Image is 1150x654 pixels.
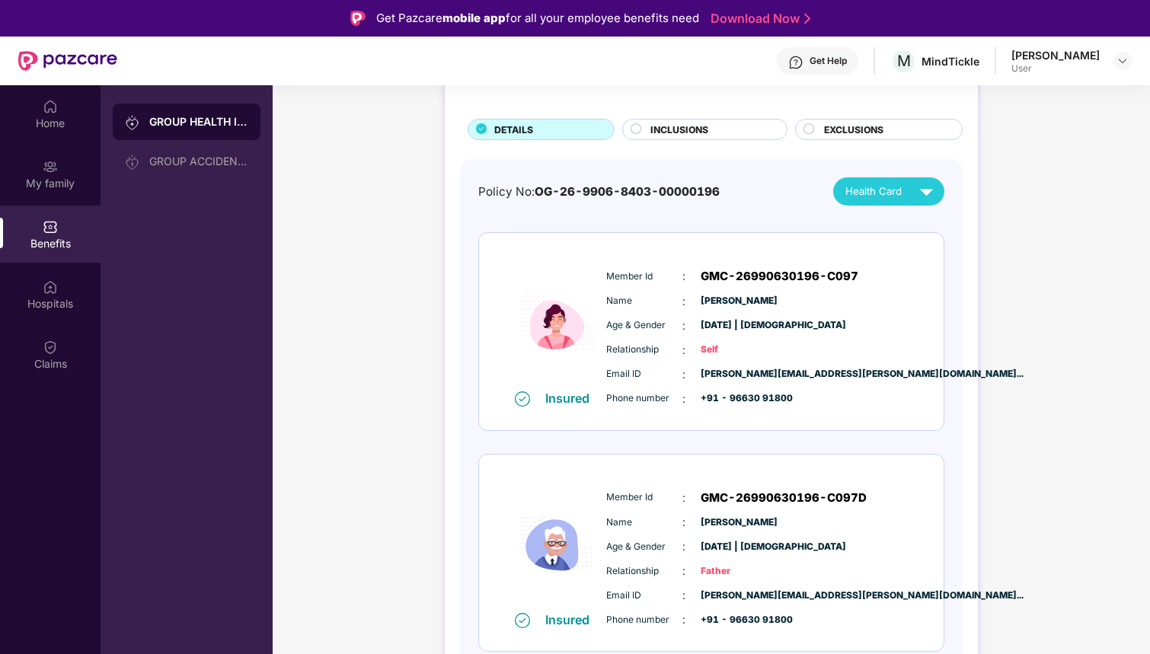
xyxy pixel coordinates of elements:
[511,256,602,390] img: icon
[478,183,720,201] div: Policy No:
[43,340,58,355] img: svg+xml;base64,PHN2ZyBpZD0iQ2xhaW0iIHhtbG5zPSJodHRwOi8vd3d3LnczLm9yZy8yMDAwL3N2ZyIgd2lkdGg9IjIwIi...
[606,391,682,406] span: Phone number
[701,267,858,286] span: GMC-26990630196-C097
[682,391,685,407] span: :
[43,219,58,234] img: svg+xml;base64,PHN2ZyBpZD0iQmVuZWZpdHMiIHhtbG5zPSJodHRwOi8vd3d3LnczLm9yZy8yMDAwL3N2ZyIgd2lkdGg9Ij...
[18,51,117,71] img: New Pazcare Logo
[535,184,720,199] span: OG-26-9906-8403-00000196
[125,155,140,170] img: svg+xml;base64,PHN2ZyB3aWR0aD0iMjAiIGhlaWdodD0iMjAiIHZpZXdCb3g9IjAgMCAyMCAyMCIgZmlsbD0ibm9uZSIgeG...
[125,115,140,130] img: svg+xml;base64,PHN2ZyB3aWR0aD0iMjAiIGhlaWdodD0iMjAiIHZpZXdCb3g9IjAgMCAyMCAyMCIgZmlsbD0ibm9uZSIgeG...
[701,318,777,333] span: [DATE] | [DEMOGRAPHIC_DATA]
[682,293,685,310] span: :
[701,367,777,381] span: [PERSON_NAME][EMAIL_ADDRESS][PERSON_NAME][DOMAIN_NAME]...
[149,114,248,129] div: GROUP HEALTH INSURANCE
[1011,62,1100,75] div: User
[545,612,599,627] div: Insured
[810,55,847,67] div: Get Help
[606,515,682,530] span: Name
[701,515,777,530] span: [PERSON_NAME]
[682,611,685,628] span: :
[1011,48,1100,62] div: [PERSON_NAME]
[913,178,940,205] img: svg+xml;base64,PHN2ZyB4bWxucz0iaHR0cDovL3d3dy53My5vcmcvMjAwMC9zdmciIHZpZXdCb3g9IjAgMCAyNCAyNCIgd2...
[43,99,58,114] img: svg+xml;base64,PHN2ZyBpZD0iSG9tZSIgeG1sbnM9Imh0dHA6Ly93d3cudzMub3JnLzIwMDAvc3ZnIiB3aWR0aD0iMjAiIG...
[606,270,682,284] span: Member Id
[682,563,685,579] span: :
[606,490,682,505] span: Member Id
[515,391,530,407] img: svg+xml;base64,PHN2ZyB4bWxucz0iaHR0cDovL3d3dy53My5vcmcvMjAwMC9zdmciIHdpZHRoPSIxNiIgaGVpZ2h0PSIxNi...
[606,613,682,627] span: Phone number
[682,268,685,285] span: :
[701,294,777,308] span: [PERSON_NAME]
[149,155,248,167] div: GROUP ACCIDENTAL INSURANCE
[845,183,902,199] span: Health Card
[682,342,685,359] span: :
[1116,55,1129,67] img: svg+xml;base64,PHN2ZyBpZD0iRHJvcGRvd24tMzJ4MzIiIHhtbG5zPSJodHRwOi8vd3d3LnczLm9yZy8yMDAwL3N2ZyIgd2...
[824,123,883,137] span: EXCLUSIONS
[682,366,685,383] span: :
[788,55,803,70] img: svg+xml;base64,PHN2ZyBpZD0iSGVscC0zMngzMiIgeG1sbnM9Imh0dHA6Ly93d3cudzMub3JnLzIwMDAvc3ZnIiB3aWR0aD...
[376,9,699,27] div: Get Pazcare for all your employee benefits need
[350,11,366,26] img: Logo
[897,52,911,70] span: M
[701,391,777,406] span: +91 - 96630 91800
[494,123,533,137] span: DETAILS
[682,514,685,531] span: :
[511,477,602,611] img: icon
[545,391,599,406] div: Insured
[650,123,708,137] span: INCLUSIONS
[606,294,682,308] span: Name
[711,11,806,27] a: Download Now
[442,11,506,25] strong: mobile app
[701,589,777,603] span: [PERSON_NAME][EMAIL_ADDRESS][PERSON_NAME][DOMAIN_NAME]...
[606,564,682,579] span: Relationship
[606,589,682,603] span: Email ID
[701,564,777,579] span: Father
[701,540,777,554] span: [DATE] | [DEMOGRAPHIC_DATA]
[606,367,682,381] span: Email ID
[682,490,685,506] span: :
[606,343,682,357] span: Relationship
[606,540,682,554] span: Age & Gender
[701,613,777,627] span: +91 - 96630 91800
[833,177,944,206] button: Health Card
[804,11,810,27] img: Stroke
[606,318,682,333] span: Age & Gender
[682,538,685,555] span: :
[43,159,58,174] img: svg+xml;base64,PHN2ZyB3aWR0aD0iMjAiIGhlaWdodD0iMjAiIHZpZXdCb3g9IjAgMCAyMCAyMCIgZmlsbD0ibm9uZSIgeG...
[43,279,58,295] img: svg+xml;base64,PHN2ZyBpZD0iSG9zcGl0YWxzIiB4bWxucz0iaHR0cDovL3d3dy53My5vcmcvMjAwMC9zdmciIHdpZHRoPS...
[682,317,685,334] span: :
[682,587,685,604] span: :
[701,343,777,357] span: Self
[515,613,530,628] img: svg+xml;base64,PHN2ZyB4bWxucz0iaHR0cDovL3d3dy53My5vcmcvMjAwMC9zdmciIHdpZHRoPSIxNiIgaGVpZ2h0PSIxNi...
[922,54,979,69] div: MindTickle
[701,489,867,507] span: GMC-26990630196-C097D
